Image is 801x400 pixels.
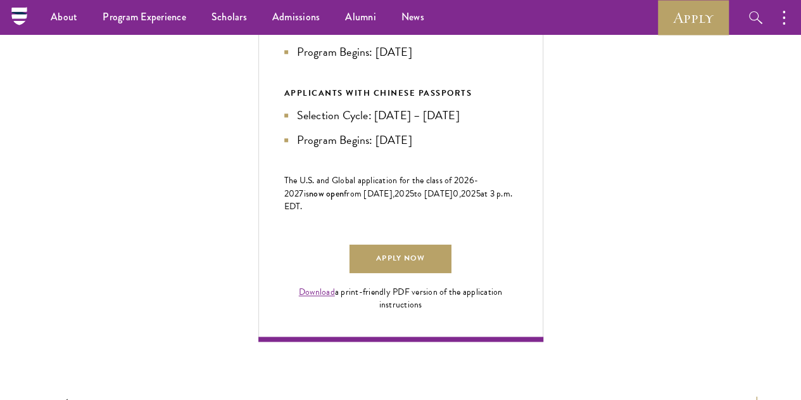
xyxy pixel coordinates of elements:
[350,245,451,273] a: Apply Now
[284,174,479,200] span: -202
[459,187,461,200] span: ,
[299,187,303,200] span: 7
[394,187,410,200] span: 202
[309,187,344,200] span: now open
[461,187,476,200] span: 202
[469,174,474,187] span: 6
[453,187,458,200] span: 0
[284,187,513,213] span: at 3 p.m. EDT.
[284,286,517,311] div: a print-friendly PDF version of the application instructions
[284,131,517,149] li: Program Begins: [DATE]
[410,187,414,200] span: 5
[299,285,335,299] a: Download
[344,187,394,200] span: from [DATE],
[284,174,469,187] span: The U.S. and Global application for the class of 202
[304,187,310,200] span: is
[414,187,453,200] span: to [DATE]
[284,106,517,124] li: Selection Cycle: [DATE] – [DATE]
[476,187,481,200] span: 5
[284,86,517,100] div: APPLICANTS WITH CHINESE PASSPORTS
[284,43,517,61] li: Program Begins: [DATE]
